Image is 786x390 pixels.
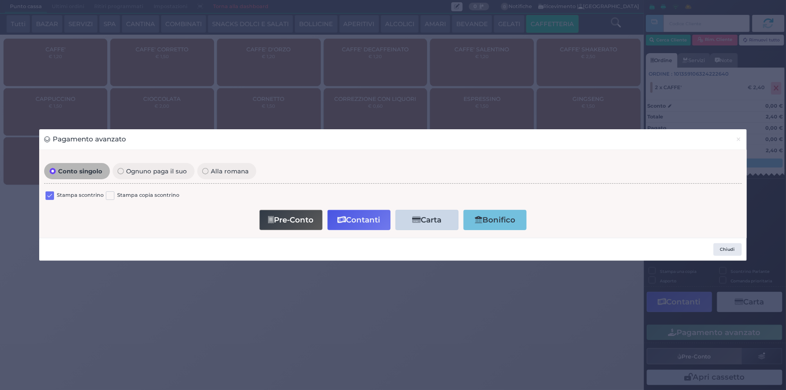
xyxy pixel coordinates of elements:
span: Ognuno paga il suo [124,168,190,174]
button: Chiudi [713,243,742,256]
span: × [736,134,742,144]
button: Bonifico [463,210,527,230]
span: Alla romana [209,168,251,174]
label: Stampa copia scontrino [117,191,179,200]
span: Conto singolo [56,168,105,174]
h3: Pagamento avanzato [44,134,126,145]
button: Carta [395,210,459,230]
button: Contanti [327,210,391,230]
button: Chiudi [731,129,746,150]
button: Pre-Conto [259,210,323,230]
label: Stampa scontrino [57,191,104,200]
